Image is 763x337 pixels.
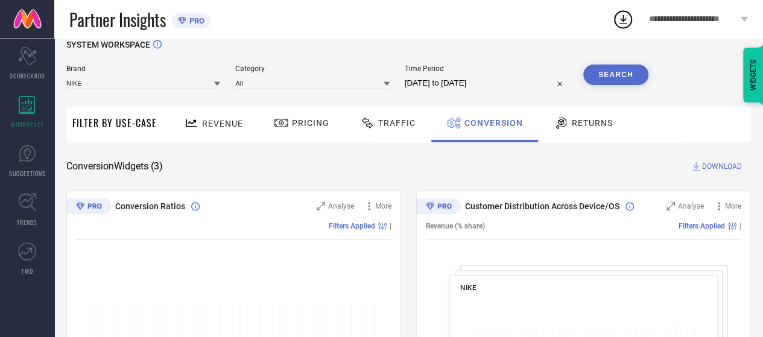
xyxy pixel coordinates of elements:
[66,65,220,73] span: Brand
[9,169,46,178] span: SUGGESTIONS
[739,222,741,230] span: |
[69,7,166,32] span: Partner Insights
[460,283,476,292] span: NIKE
[612,8,634,30] div: Open download list
[11,120,44,129] span: WORKSPACE
[66,40,150,49] span: SYSTEM WORKSPACE
[679,222,725,230] span: Filters Applied
[416,198,461,216] div: Premium
[22,266,33,276] span: FWD
[702,160,742,172] span: DOWNLOAD
[66,160,163,172] span: Conversion Widgets ( 3 )
[583,65,648,85] button: Search
[17,218,37,227] span: TRENDS
[375,202,391,210] span: More
[572,118,613,128] span: Returns
[725,202,741,210] span: More
[464,118,523,128] span: Conversion
[465,201,619,211] span: Customer Distribution Across Device/OS
[66,198,111,216] div: Premium
[390,222,391,230] span: |
[378,118,416,128] span: Traffic
[426,222,485,230] span: Revenue (% share)
[328,202,354,210] span: Analyse
[405,76,568,90] input: Select time period
[10,71,45,80] span: SCORECARDS
[186,16,204,25] span: PRO
[292,118,329,128] span: Pricing
[235,65,389,73] span: Category
[678,202,704,210] span: Analyse
[202,119,243,128] span: Revenue
[405,65,568,73] span: Time Period
[72,116,157,130] span: Filter By Use-Case
[329,222,375,230] span: Filters Applied
[115,201,185,211] span: Conversion Ratios
[317,202,325,210] svg: Zoom
[666,202,675,210] svg: Zoom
